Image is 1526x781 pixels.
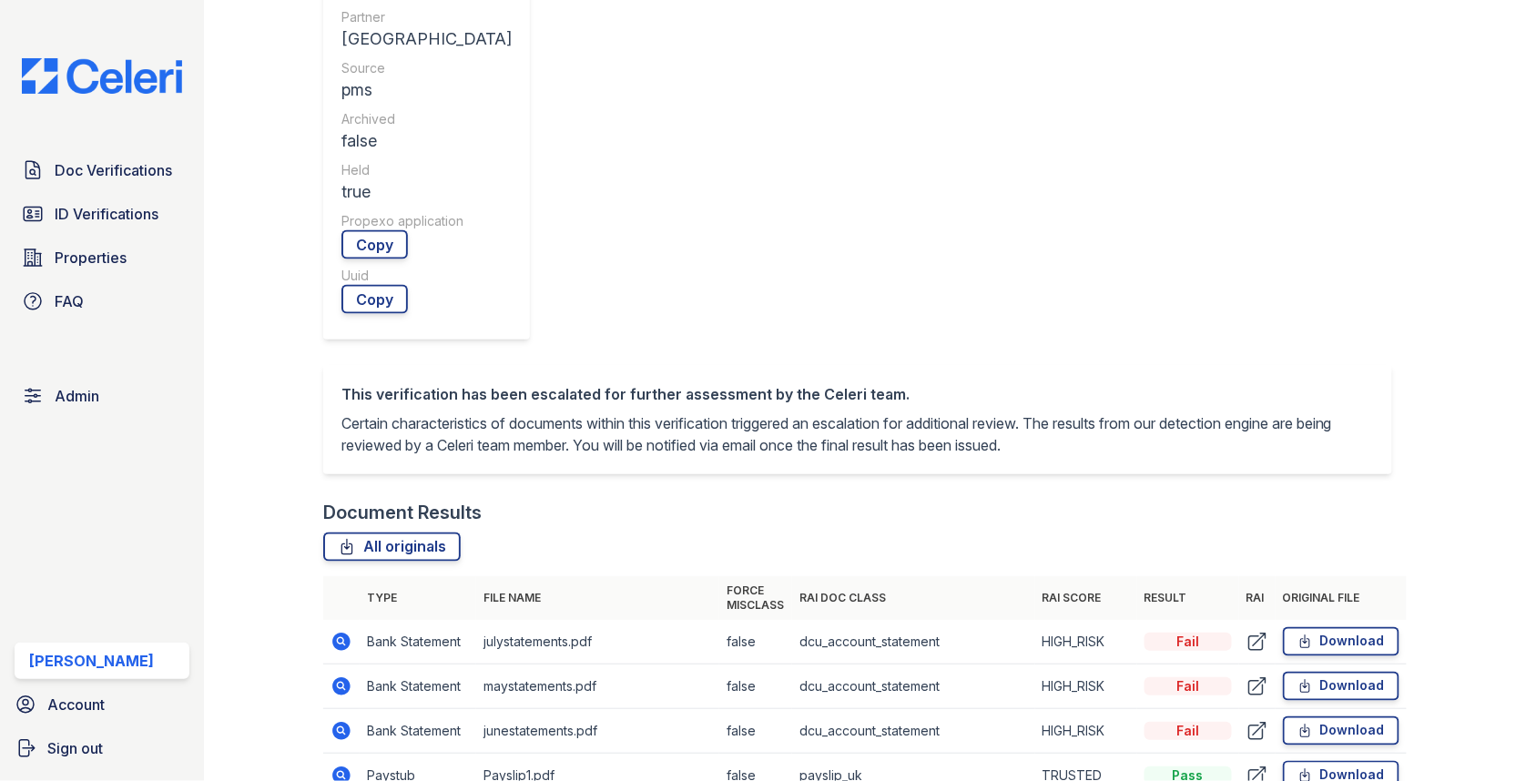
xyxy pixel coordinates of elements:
[341,267,512,285] div: Uuid
[341,230,408,259] a: Copy
[476,576,719,620] th: File name
[1283,716,1399,745] a: Download
[15,196,189,232] a: ID Verifications
[341,285,408,314] a: Copy
[476,709,719,754] td: junestatements.pdf
[47,737,103,759] span: Sign out
[341,212,512,230] div: Propexo application
[360,620,476,664] td: Bank Statement
[1137,576,1239,620] th: Result
[341,8,512,26] div: Partner
[1239,576,1276,620] th: RAI
[476,664,719,709] td: maystatements.pdf
[360,664,476,709] td: Bank Statement
[719,709,792,754] td: false
[341,59,512,77] div: Source
[341,110,512,128] div: Archived
[1144,677,1232,695] div: Fail
[55,159,172,181] span: Doc Verifications
[7,730,197,766] a: Sign out
[341,161,512,179] div: Held
[1035,576,1137,620] th: RAI Score
[341,77,512,103] div: pms
[341,128,512,154] div: false
[55,247,127,269] span: Properties
[323,532,461,562] a: All originals
[1035,664,1137,709] td: HIGH_RISK
[792,709,1035,754] td: dcu_account_statement
[55,290,84,312] span: FAQ
[360,709,476,754] td: Bank Statement
[47,694,105,715] span: Account
[323,500,482,525] div: Document Results
[792,620,1035,664] td: dcu_account_statement
[1144,633,1232,651] div: Fail
[341,26,512,52] div: [GEOGRAPHIC_DATA]
[1144,722,1232,740] div: Fail
[7,686,197,723] a: Account
[341,179,512,205] div: true
[719,664,792,709] td: false
[1283,627,1399,656] a: Download
[792,664,1035,709] td: dcu_account_statement
[719,576,792,620] th: Force misclass
[55,203,158,225] span: ID Verifications
[55,385,99,407] span: Admin
[29,650,154,672] div: [PERSON_NAME]
[1283,672,1399,701] a: Download
[341,412,1374,456] p: Certain characteristics of documents within this verification triggered an escalation for additio...
[476,620,719,664] td: julystatements.pdf
[1276,576,1407,620] th: Original file
[15,152,189,188] a: Doc Verifications
[341,383,1374,405] div: This verification has been escalated for further assessment by the Celeri team.
[15,378,189,414] a: Admin
[360,576,476,620] th: Type
[1035,620,1137,664] td: HIGH_RISK
[719,620,792,664] td: false
[792,576,1035,620] th: RAI Doc Class
[15,283,189,319] a: FAQ
[1035,709,1137,754] td: HIGH_RISK
[7,58,197,94] img: CE_Logo_Blue-a8612792a0a2168367f1c8372b55b34899dd931a85d93a1a3d3e32e68fde9ad4.png
[15,239,189,276] a: Properties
